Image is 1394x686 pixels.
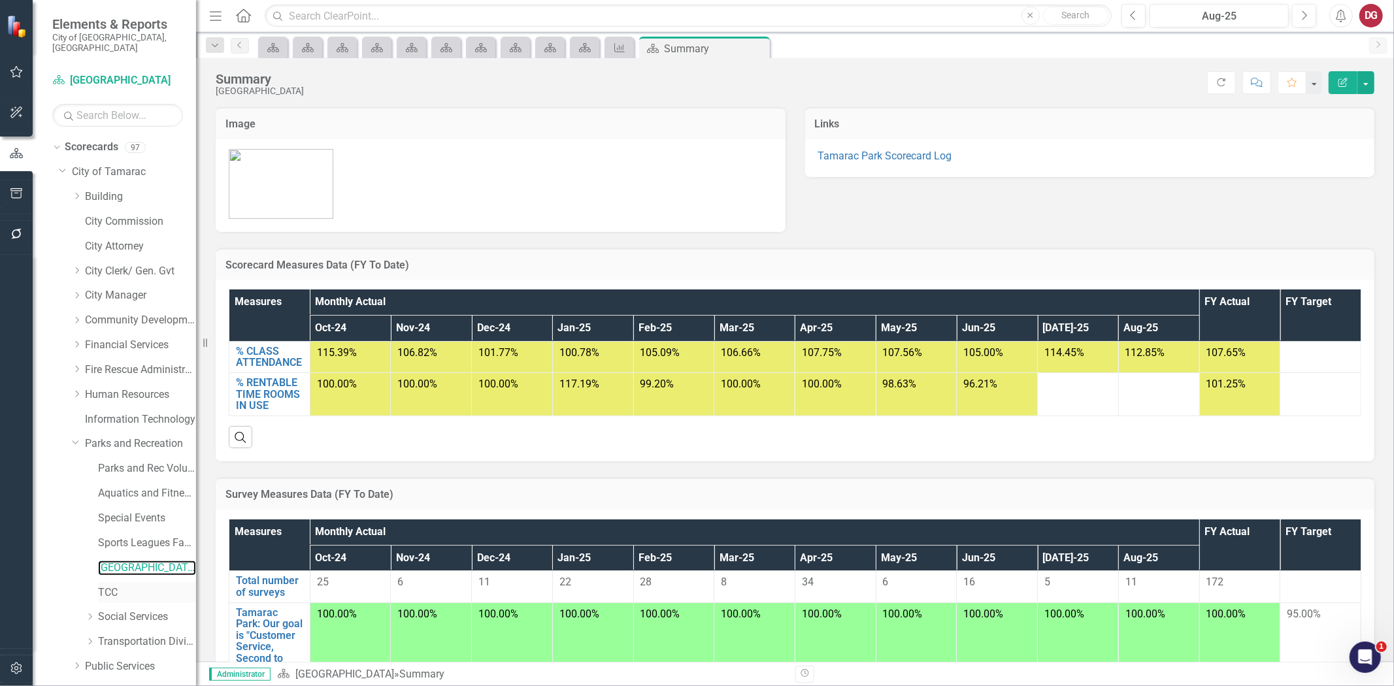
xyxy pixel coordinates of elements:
[802,608,842,620] span: 100.00%
[225,118,776,130] h3: Image
[98,610,196,625] a: Social Services
[7,15,29,38] img: ClearPoint Strategy
[883,378,917,390] span: 98.63%
[98,536,196,551] a: Sports Leagues Facilities Fields
[317,576,329,588] span: 25
[1044,608,1084,620] span: 100.00%
[721,576,727,588] span: 8
[640,576,652,588] span: 28
[317,608,357,620] span: 100.00%
[295,668,394,680] a: [GEOGRAPHIC_DATA]
[317,346,357,359] span: 115.39%
[1150,4,1289,27] button: Aug-25
[85,338,196,353] a: Financial Services
[216,86,304,96] div: [GEOGRAPHIC_DATA]
[640,378,674,390] span: 99.20%
[216,72,304,86] div: Summary
[229,571,310,602] td: Double-Click to Edit Right Click for Context Menu
[1061,10,1089,20] span: Search
[317,378,357,390] span: 100.00%
[1206,378,1246,390] span: 101.25%
[1043,7,1108,25] button: Search
[1154,8,1284,24] div: Aug-25
[225,259,1365,271] h3: Scorecard Measures Data (FY To Date)
[98,461,196,476] a: Parks and Rec Volunteers
[640,608,680,620] span: 100.00%
[85,659,196,674] a: Public Services
[85,412,196,427] a: Information Technology
[236,575,303,598] a: Total number of surveys
[125,142,146,153] div: 97
[1206,608,1246,620] span: 100.00%
[802,378,842,390] span: 100.00%
[1044,576,1050,588] span: 5
[815,118,1365,130] h3: Links
[85,189,196,204] a: Building
[478,346,518,359] span: 101.77%
[277,667,786,682] div: »
[98,634,196,649] a: Transportation Division
[1125,346,1165,359] span: 112.85%
[52,104,183,127] input: Search Below...
[1125,576,1137,588] span: 11
[236,346,303,368] a: % CLASS ATTENDANCE
[1125,608,1165,620] span: 100.00%
[1206,576,1224,588] span: 172
[225,489,1365,500] h3: Survey Measures Data (FY To Date)
[85,264,196,279] a: City Clerk/ Gen. Gvt
[397,576,403,588] span: 6
[478,378,518,390] span: 100.00%
[85,288,196,303] a: City Manager
[1359,4,1383,27] button: DG
[52,16,183,32] span: Elements & Reports
[664,41,767,57] div: Summary
[52,32,183,54] small: City of [GEOGRAPHIC_DATA], [GEOGRAPHIC_DATA]
[72,165,196,180] a: City of Tamarac
[963,608,1003,620] span: 100.00%
[265,5,1112,27] input: Search ClearPoint...
[397,608,437,620] span: 100.00%
[883,608,923,620] span: 100.00%
[1044,346,1084,359] span: 114.45%
[85,436,196,451] a: Parks and Recreation
[85,239,196,254] a: City Attorney
[802,346,842,359] span: 107.75%
[65,140,118,155] a: Scorecards
[1350,642,1381,673] iframe: Intercom live chat
[818,150,952,162] a: Tamarac Park Scorecard Log
[559,346,599,359] span: 100.78%
[1206,346,1246,359] span: 107.65%
[85,363,196,378] a: Fire Rescue Administration
[883,346,923,359] span: 107.56%
[229,341,310,372] td: Double-Click to Edit Right Click for Context Menu
[397,346,437,359] span: 106.82%
[559,378,599,390] span: 117.19%
[721,378,761,390] span: 100.00%
[1376,642,1387,652] span: 1
[85,313,196,328] a: Community Development
[963,576,975,588] span: 16
[1287,608,1321,620] span: 95.00%
[52,73,183,88] a: [GEOGRAPHIC_DATA]
[229,373,310,416] td: Double-Click to Edit Right Click for Context Menu
[98,585,196,600] a: TCC
[236,377,303,412] a: % RENTABLE TIME ROOMS IN USE
[209,668,271,681] span: Administrator
[399,668,444,680] div: Summary
[963,346,1003,359] span: 105.00%
[640,346,680,359] span: 105.09%
[802,576,814,588] span: 34
[98,486,196,501] a: Aquatics and Fitness Center
[85,214,196,229] a: City Commission
[98,511,196,526] a: Special Events
[559,608,599,620] span: 100.00%
[98,561,196,576] a: [GEOGRAPHIC_DATA]
[721,608,761,620] span: 100.00%
[85,387,196,402] a: Human Resources
[963,378,997,390] span: 96.21%
[883,576,889,588] span: 6
[721,346,761,359] span: 106.66%
[478,576,490,588] span: 11
[397,378,437,390] span: 100.00%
